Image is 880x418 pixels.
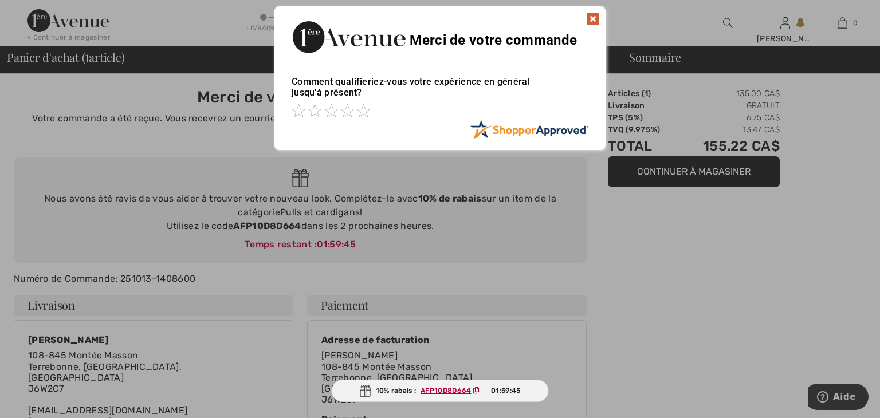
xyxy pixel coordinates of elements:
[25,8,48,18] span: Aide
[292,65,588,120] div: Comment qualifieriez-vous votre expérience en général jusqu'à présent?
[421,387,471,395] ins: AFP10D8D664
[491,385,520,396] span: 01:59:45
[292,18,406,56] img: Merci de votre commande
[360,385,371,397] img: Gift.svg
[586,12,600,26] img: x
[332,380,549,402] div: 10% rabais :
[410,32,577,48] span: Merci de votre commande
